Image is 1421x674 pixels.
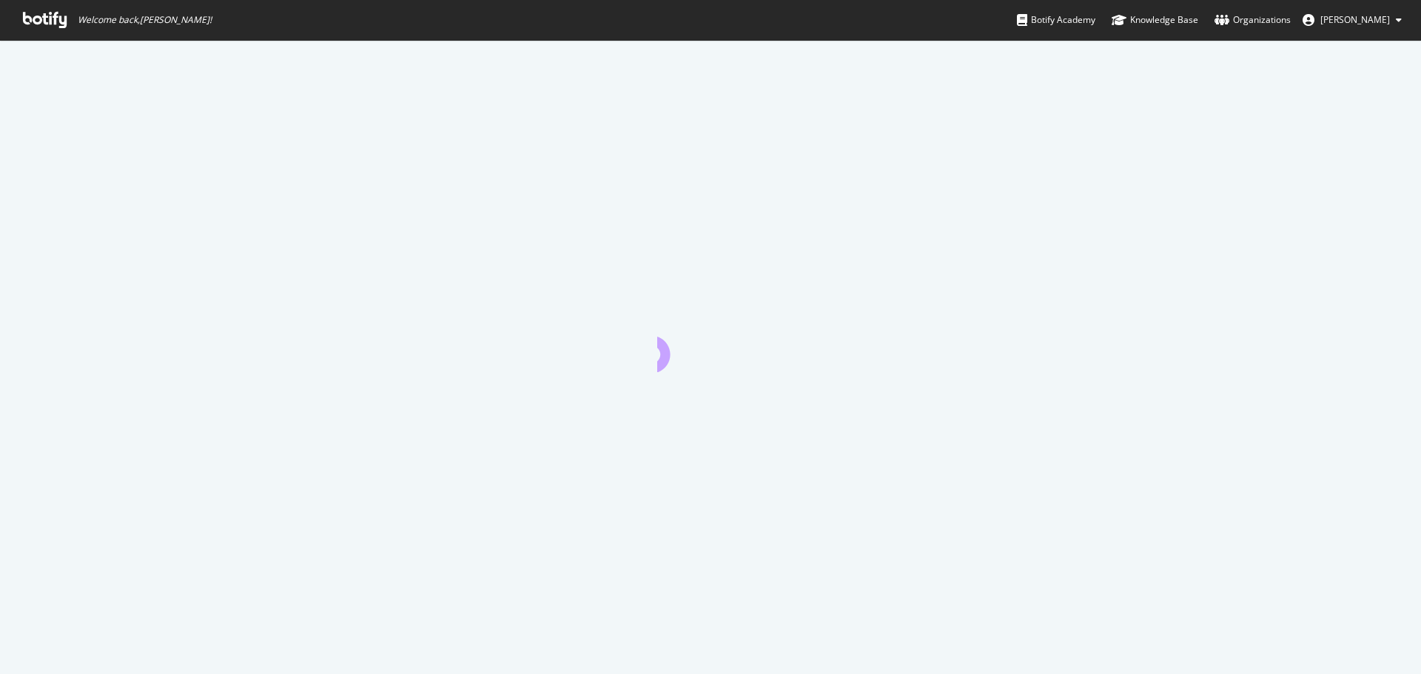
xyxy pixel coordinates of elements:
[1320,13,1390,26] span: Bill Elward
[1215,13,1291,27] div: Organizations
[1017,13,1095,27] div: Botify Academy
[78,14,212,26] span: Welcome back, [PERSON_NAME] !
[657,319,764,372] div: animation
[1112,13,1198,27] div: Knowledge Base
[1291,8,1414,32] button: [PERSON_NAME]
